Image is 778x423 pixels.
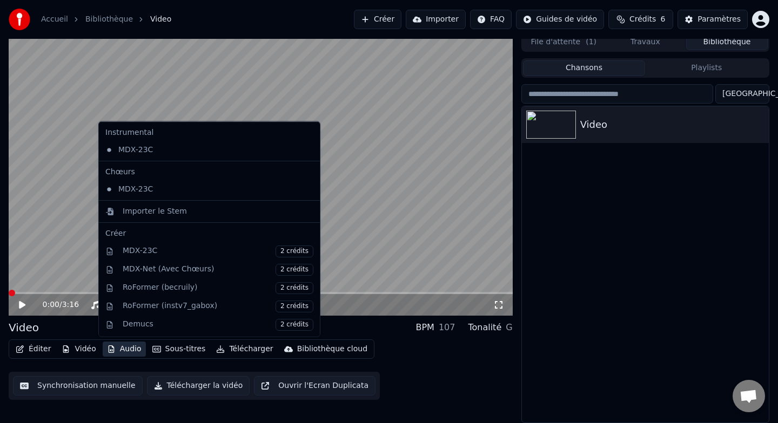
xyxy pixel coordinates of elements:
[297,344,367,354] div: Bibliothèque cloud
[101,141,301,158] div: MDX-23C
[101,180,301,197] div: MDX-23C
[105,228,313,238] div: Créer
[276,318,313,330] span: 2 crédits
[9,9,30,30] img: youka
[605,35,686,50] button: Travaux
[276,245,313,257] span: 2 crédits
[276,300,313,312] span: 2 crédits
[733,380,765,412] div: Ouvrir le chat
[123,263,313,275] div: MDX-Net (Avec Chœurs)
[678,10,748,29] button: Paramètres
[686,35,768,50] button: Bibliothèque
[697,14,741,25] div: Paramètres
[254,376,375,395] button: Ouvrir l'Ecran Duplicata
[13,376,143,395] button: Synchronisation manuelle
[470,10,512,29] button: FAQ
[101,124,318,141] div: Instrumental
[41,14,68,25] a: Accueil
[57,342,100,357] button: Vidéo
[123,206,187,216] div: Importer le Stem
[150,14,171,25] span: Video
[276,282,313,294] span: 2 crédits
[523,60,646,76] button: Chansons
[85,14,133,25] a: Bibliothèque
[147,376,250,395] button: Télécharger la vidéo
[101,163,318,180] div: Chœurs
[62,299,79,310] span: 3:16
[43,299,59,310] span: 0:00
[580,117,764,132] div: Video
[123,300,313,312] div: RoFormer (instv7_gabox)
[103,342,146,357] button: Audio
[212,342,277,357] button: Télécharger
[123,245,313,257] div: MDX-23C
[41,14,171,25] nav: breadcrumb
[43,299,69,310] div: /
[645,60,768,76] button: Playlists
[468,321,501,334] div: Tonalité
[276,263,313,275] span: 2 crédits
[660,14,665,25] span: 6
[608,10,673,29] button: Crédits6
[506,321,512,334] div: G
[415,321,434,334] div: BPM
[406,10,466,29] button: Importer
[586,37,596,47] span: ( 1 )
[516,10,604,29] button: Guides de vidéo
[523,35,605,50] button: File d'attente
[123,318,313,330] div: Demucs
[629,14,656,25] span: Crédits
[9,320,39,335] div: Video
[11,342,55,357] button: Éditer
[439,321,455,334] div: 107
[354,10,401,29] button: Créer
[123,282,313,294] div: RoFormer (becruily)
[148,342,210,357] button: Sous-titres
